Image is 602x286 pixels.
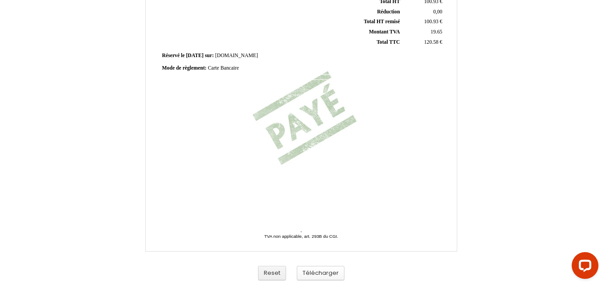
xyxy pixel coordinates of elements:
button: Reset [258,266,286,281]
td: € [401,37,444,47]
span: Réduction [377,9,400,15]
span: Montant TVA [369,29,400,35]
span: Mode de règlement: [162,65,207,71]
span: - [300,229,302,234]
span: sur: [205,53,214,58]
span: Carte Bancaire [208,65,239,71]
iframe: LiveChat chat widget [565,249,602,286]
span: Total TTC [377,39,400,45]
span: 100.93 [424,19,438,25]
span: 0,00 [433,9,442,15]
button: Télécharger [297,266,344,281]
span: [DATE] [186,53,203,58]
span: Total HT remisé [364,19,400,25]
span: Réservé le [162,53,185,58]
td: € [401,17,444,27]
span: 19.65 [430,29,442,35]
span: TVA non applicable, art. 293B du CGI. [264,234,338,239]
span: 120.58 [424,39,438,45]
span: [DOMAIN_NAME] [215,53,258,58]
